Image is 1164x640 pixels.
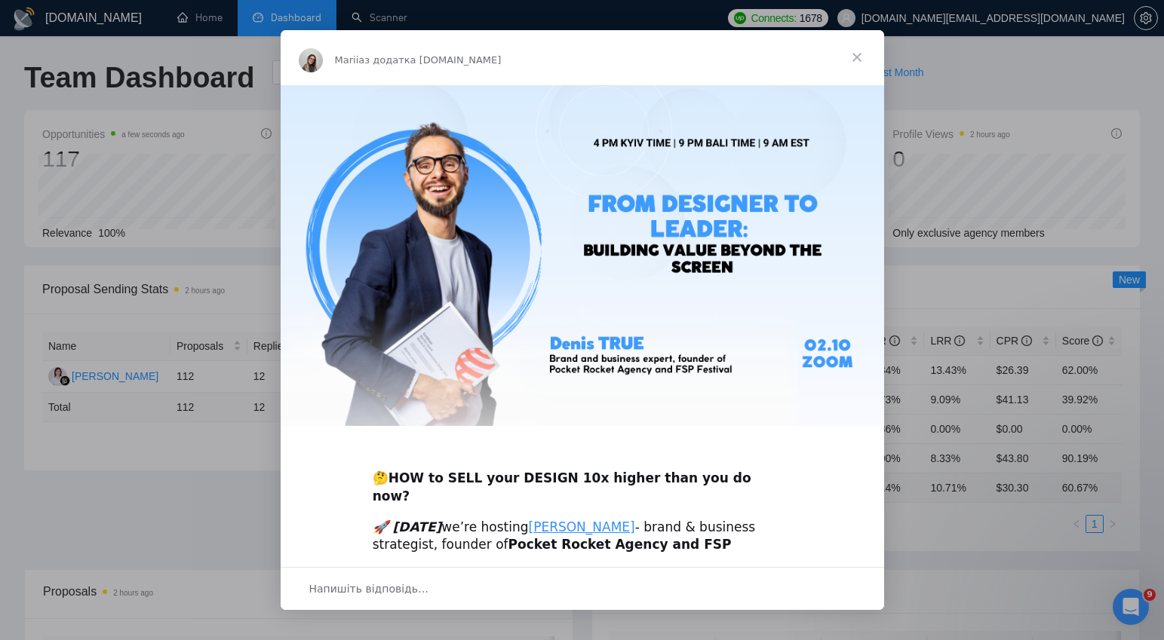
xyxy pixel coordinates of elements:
[364,54,501,66] span: з додатка [DOMAIN_NAME]
[373,519,792,572] div: we’re hosting - brand & business strategist, founder of
[830,30,884,84] span: Закрити
[373,452,792,505] div: 🤔
[299,48,323,72] img: Profile image for Mariia
[335,54,365,66] span: Mariia
[281,567,884,610] div: Відкрити бесіду й відповісти
[529,519,635,534] a: [PERSON_NAME]
[309,579,429,599] span: Напишіть відповідь…
[373,519,442,534] i: 🚀 [DATE]
[373,470,751,504] b: HOW to SELL your DESIGN 10x higher than you do now?
[373,537,732,570] b: Pocket Rocket Agency and FSP Festival.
